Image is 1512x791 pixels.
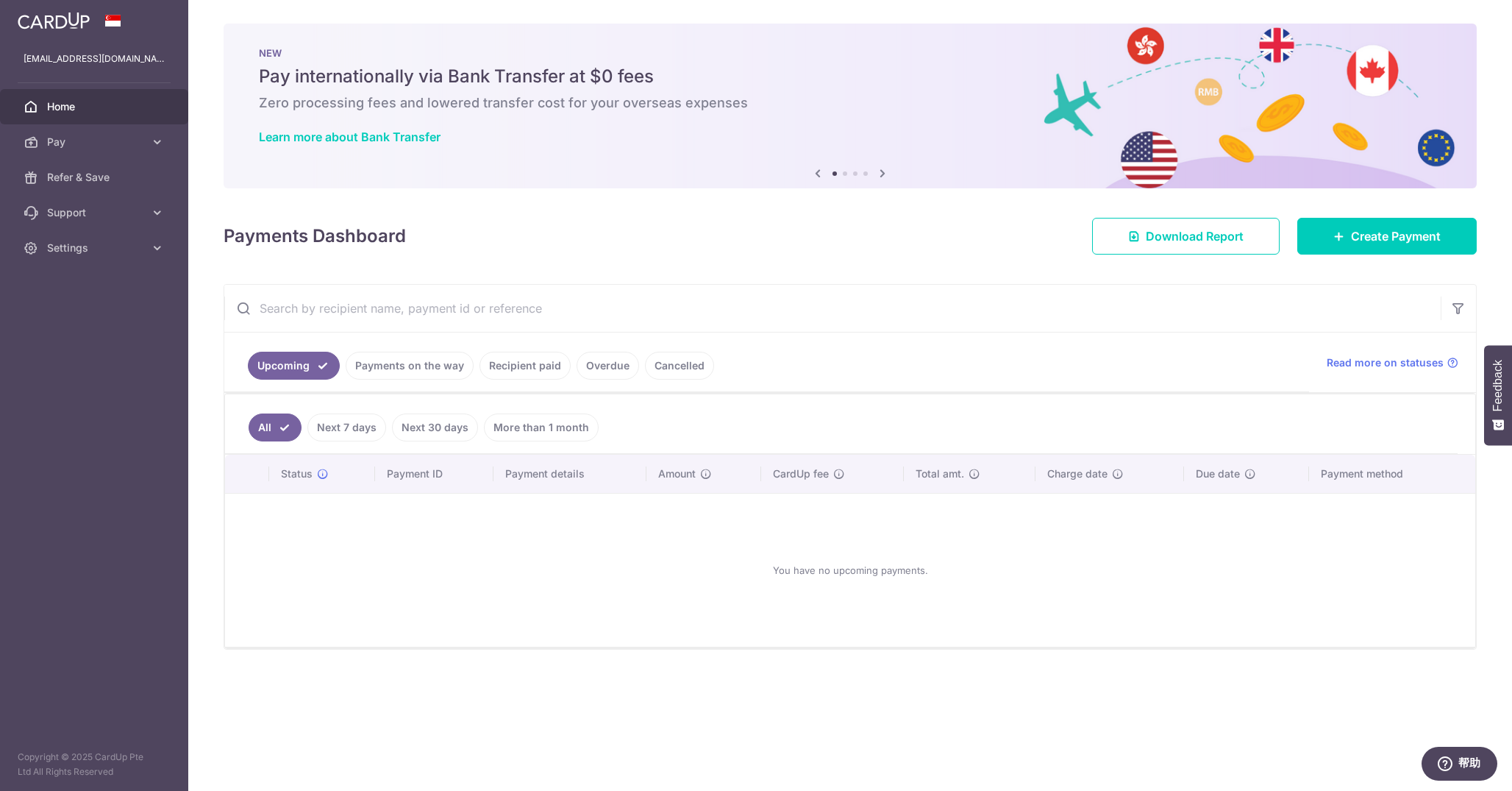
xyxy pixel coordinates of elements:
[281,467,313,481] span: Status
[1421,747,1497,784] iframe: 打开一个小组件，您可以在其中找到更多信息
[243,506,1458,635] div: You have no upcoming payments.
[479,352,571,380] a: Recipient paid
[484,414,599,441] a: More than 1 month
[916,467,964,481] span: Total amt.
[1092,218,1280,255] a: Download Report
[1309,455,1475,493] th: Payment method
[259,47,1441,59] p: NEW
[1491,360,1505,411] span: Feedback
[47,241,144,255] span: Settings
[773,467,829,481] span: CardUp fee
[47,170,144,185] span: Refer & Save
[224,24,1477,188] img: Bank transfer banner
[1146,227,1244,245] span: Download Report
[248,352,340,380] a: Upcoming
[346,352,474,380] a: Payments on the way
[493,455,646,493] th: Payment details
[224,285,1441,332] input: Search by recipient name, payment id or reference
[1351,227,1441,245] span: Create Payment
[1196,467,1240,481] span: Due date
[645,352,714,380] a: Cancelled
[1327,355,1458,370] a: Read more on statuses
[259,130,441,144] a: Learn more about Bank Transfer
[1297,218,1477,255] a: Create Payment
[375,455,493,493] th: Payment ID
[577,352,639,380] a: Overdue
[18,12,90,29] img: CardUp
[392,414,478,441] a: Next 30 days
[1484,345,1512,445] button: Feedback - Show survey
[259,94,1441,112] h6: Zero processing fees and lowered transfer cost for your overseas expenses
[249,414,302,441] a: All
[259,65,1441,88] h5: Pay internationally via Bank Transfer at $0 fees
[1327,355,1444,370] span: Read more on statuses
[307,414,386,441] a: Next 7 days
[1047,467,1108,481] span: Charge date
[658,467,696,481] span: Amount
[47,135,144,149] span: Pay
[224,223,406,249] h4: Payments Dashboard
[47,99,144,114] span: Home
[47,205,144,220] span: Support
[24,52,165,66] p: [EMAIL_ADDRESS][DOMAIN_NAME]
